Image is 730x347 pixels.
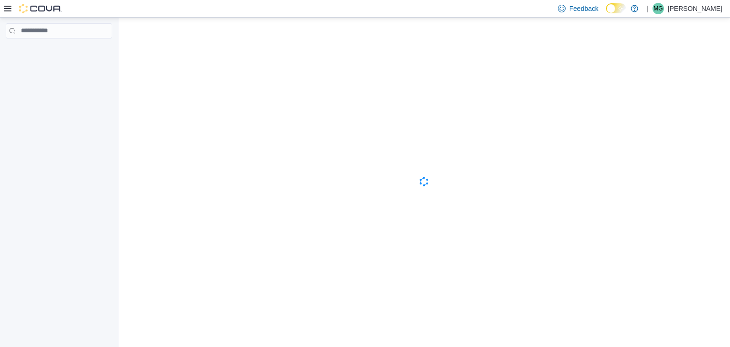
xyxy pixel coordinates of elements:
[6,40,112,63] nav: Complex example
[569,4,598,13] span: Feedback
[647,3,649,14] p: |
[653,3,664,14] div: Michelle G
[668,3,722,14] p: [PERSON_NAME]
[653,3,663,14] span: MG
[19,4,62,13] img: Cova
[606,3,626,13] input: Dark Mode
